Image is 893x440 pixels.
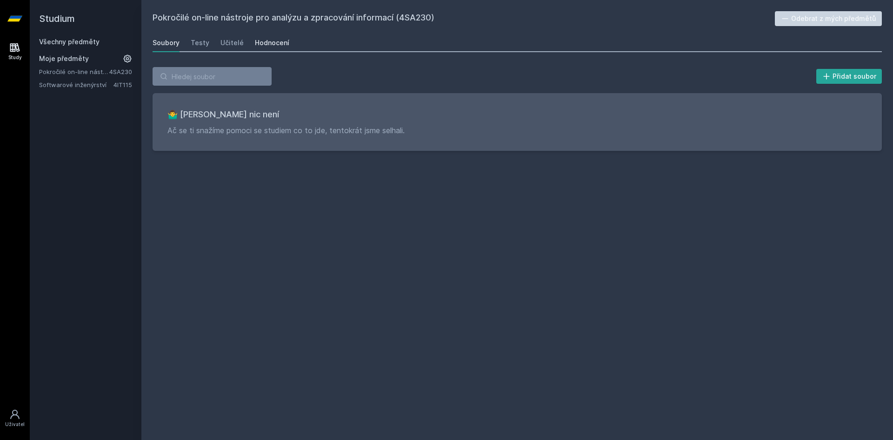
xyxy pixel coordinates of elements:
[2,404,28,433] a: Uživatel
[167,125,867,136] p: Ač se ti snažíme pomoci se studiem co to jde, tentokrát jsme selhali.
[255,38,289,47] div: Hodnocení
[191,34,209,52] a: Testy
[167,108,867,121] h3: 🤷‍♂️ [PERSON_NAME] nic není
[153,38,180,47] div: Soubory
[191,38,209,47] div: Testy
[153,11,775,26] h2: Pokročilé on-line nástroje pro analýzu a zpracování informací (4SA230)
[5,421,25,428] div: Uživatel
[113,81,132,88] a: 4IT115
[39,67,109,76] a: Pokročilé on-line nástroje pro analýzu a zpracování informací
[816,69,882,84] button: Přidat soubor
[220,34,244,52] a: Učitelé
[2,37,28,66] a: Study
[255,34,289,52] a: Hodnocení
[39,38,100,46] a: Všechny předměty
[39,54,89,63] span: Moje předměty
[153,67,272,86] input: Hledej soubor
[153,34,180,52] a: Soubory
[39,80,113,89] a: Softwarové inženýrství
[109,68,132,75] a: 4SA230
[220,38,244,47] div: Učitelé
[775,11,882,26] button: Odebrat z mých předmětů
[8,54,22,61] div: Study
